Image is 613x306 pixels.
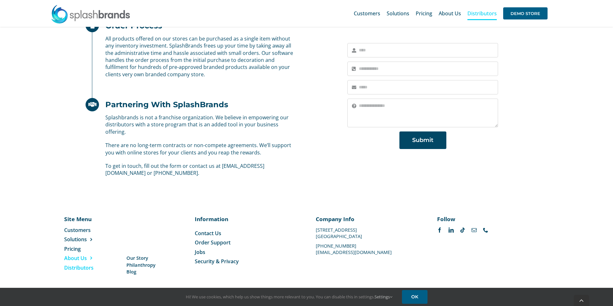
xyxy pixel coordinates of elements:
p: Company Info [316,215,418,223]
a: Our Story [126,255,155,261]
a: Pricing [64,245,130,252]
span: Hi! We use cookies, which help us show things more relevant to you. You can disable this in setti... [186,294,392,300]
a: Blog [126,268,155,275]
a: Customers [354,3,380,24]
a: OK [402,290,428,304]
span: Our Story [126,255,148,261]
span: Order Support [195,239,231,246]
p: Site Menu [64,215,130,223]
p: Splashbrands is not a franchise organization. We believe in empowering our distributors with a st... [105,114,295,135]
p: Follow [437,215,540,223]
a: Customers [64,227,130,234]
a: Order Support [195,239,297,246]
a: tiktok [460,228,465,233]
span: DEMO STORE [503,7,548,19]
nav: Menu [195,230,297,265]
span: Solutions [387,11,409,16]
span: Solutions [64,236,87,243]
a: Contact Us [195,230,297,237]
a: Philanthropy [126,262,155,268]
a: DEMO STORE [503,3,548,24]
p: Information [195,215,297,223]
span: Jobs [195,249,205,256]
a: Jobs [195,249,297,256]
span: Pricing [64,245,81,252]
span: Contact Us [195,230,221,237]
a: phone [483,228,488,233]
a: Solutions [64,236,130,243]
span: Distributors [64,264,94,271]
a: About Us [64,255,130,262]
p: To get in touch, fill out the form or contact us at [EMAIL_ADDRESS][DOMAIN_NAME] or [PHONE_NUMBER]. [105,162,295,177]
span: Submit [412,137,434,144]
span: Customers [354,11,380,16]
span: About Us [439,11,461,16]
span: About Us [64,255,87,262]
h2: Partnering With SplashBrands [105,100,228,109]
span: Customers [64,227,91,234]
a: Distributors [64,264,130,271]
nav: Menu [64,227,130,271]
a: facebook [437,228,442,233]
a: Pricing [416,3,432,24]
a: Security & Privacy [195,258,297,265]
a: Settings [375,294,392,300]
button: Submit [399,131,446,149]
nav: Main Menu Sticky [354,3,548,24]
span: Blog [126,268,136,275]
span: Pricing [416,11,432,16]
a: linkedin [449,228,454,233]
img: SplashBrands.com Logo [51,4,131,24]
a: Distributors [467,3,497,24]
span: Security & Privacy [195,258,239,265]
span: Distributors [467,11,497,16]
p: There are no long-term contracts or non-compete agreements. We’ll support you with online stores ... [105,142,295,156]
a: mail [472,228,477,233]
p: All products offered on our stores can be purchased as a single item without any inventory invest... [105,35,295,78]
